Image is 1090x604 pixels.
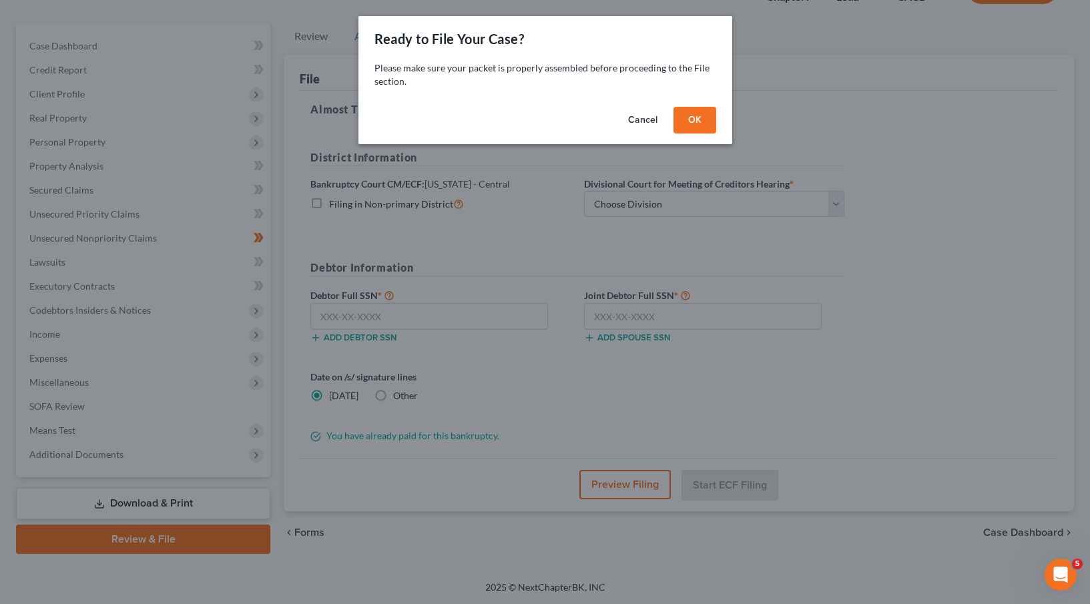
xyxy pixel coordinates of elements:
p: Please make sure your packet is properly assembled before proceeding to the File section. [374,61,716,88]
iframe: Intercom live chat [1045,559,1077,591]
button: OK [673,107,716,133]
button: Cancel [617,107,668,133]
div: Ready to File Your Case? [374,29,525,48]
span: 5 [1072,559,1083,569]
